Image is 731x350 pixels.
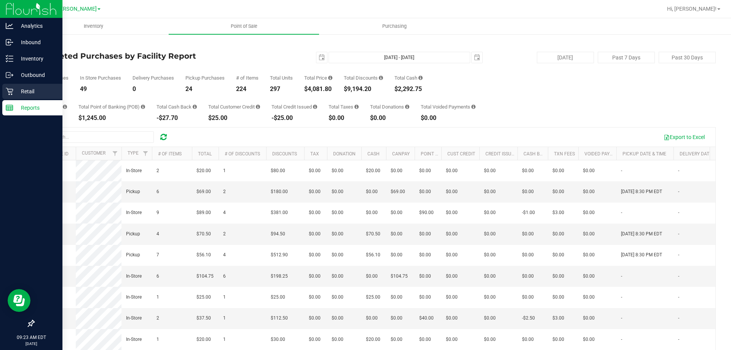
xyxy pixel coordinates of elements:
span: 1 [223,336,226,343]
span: $0.00 [583,188,595,195]
span: $94.50 [271,230,285,238]
p: 09:23 AM EDT [3,334,59,341]
span: $0.00 [484,251,496,259]
span: $70.50 [366,230,380,238]
a: Voided Payment [584,151,622,157]
span: $20.00 [196,336,211,343]
span: - [678,167,679,174]
span: Pickup [126,230,140,238]
span: $0.00 [583,230,595,238]
span: $0.00 [522,251,534,259]
span: $0.00 [583,294,595,301]
span: [DATE] 8:30 PM EDT [621,251,662,259]
span: 2 [223,188,226,195]
div: -$27.70 [156,115,197,121]
span: $0.00 [419,273,431,280]
span: $90.00 [419,209,434,216]
span: $0.00 [484,188,496,195]
a: Delivery Date [680,151,712,157]
span: In-Store [126,209,142,216]
span: In-Store [126,167,142,174]
span: $0.00 [309,273,321,280]
i: Sum of the successful, non-voided cash payment transactions for all purchases in the date range. ... [418,75,423,80]
span: $0.00 [332,167,343,174]
inline-svg: Retail [6,88,13,95]
span: $0.00 [446,294,458,301]
i: Sum of the successful, non-voided payments using account credit for all purchases in the date range. [256,104,260,109]
span: $0.00 [446,251,458,259]
span: In-Store [126,294,142,301]
a: # of Discounts [225,151,260,157]
span: $0.00 [419,251,431,259]
a: Credit Issued [485,151,517,157]
span: $0.00 [583,315,595,322]
div: 0 [132,86,174,92]
div: Total Point of Banking (POB) [78,104,145,109]
span: 7 [156,251,159,259]
span: $0.00 [446,167,458,174]
span: $0.00 [366,209,378,216]
span: 1 [156,294,159,301]
span: - [621,294,622,301]
div: $1,245.00 [78,115,145,121]
span: $0.00 [309,294,321,301]
div: Total Units [270,75,293,80]
span: $0.00 [332,188,343,195]
span: $0.00 [484,336,496,343]
span: $0.00 [391,251,402,259]
span: $0.00 [583,209,595,216]
span: $0.00 [484,273,496,280]
span: $0.00 [309,251,321,259]
inline-svg: Inbound [6,38,13,46]
span: 1 [223,294,226,301]
span: $0.00 [391,294,402,301]
p: Inbound [13,38,59,47]
a: Purchasing [319,18,469,34]
span: $0.00 [309,230,321,238]
div: Pickup Purchases [185,75,225,80]
a: Cash [367,151,380,157]
i: Sum of the total prices of all purchases in the date range. [328,75,332,80]
span: $0.00 [446,336,458,343]
button: Past 30 Days [659,52,716,63]
span: Pickup [126,188,140,195]
input: Search... [40,131,154,143]
p: Outbound [13,70,59,80]
div: $9,194.20 [344,86,383,92]
span: 1 [223,315,226,322]
span: $0.00 [332,230,343,238]
span: $0.00 [419,336,431,343]
span: [DATE] 8:30 PM EDT [621,230,662,238]
p: Reports [13,103,59,112]
span: $0.00 [552,188,564,195]
div: $2,292.75 [394,86,423,92]
span: - [678,273,679,280]
span: $80.00 [271,167,285,174]
i: Sum of all round-up-to-next-dollar total price adjustments for all purchases in the date range. [405,104,409,109]
span: $0.00 [522,273,534,280]
span: $70.50 [196,230,211,238]
span: $0.00 [552,273,564,280]
span: $0.00 [484,315,496,322]
span: $0.00 [522,167,534,174]
span: - [678,336,679,343]
span: $180.00 [271,188,288,195]
span: 4 [223,209,226,216]
a: Pickup Date & Time [622,151,666,157]
div: Delivery Purchases [132,75,174,80]
span: $0.00 [484,294,496,301]
span: $112.50 [271,315,288,322]
span: $0.00 [309,315,321,322]
span: $0.00 [419,230,431,238]
span: $381.00 [271,209,288,216]
a: Discounts [272,151,297,157]
span: Purchasing [372,23,417,30]
div: 297 [270,86,293,92]
i: Sum of all voided payment transaction amounts, excluding tips and transaction fees, for all purch... [471,104,476,109]
span: $104.75 [391,273,408,280]
span: $69.00 [391,188,405,195]
span: $25.00 [271,294,285,301]
a: Txn Fees [554,151,575,157]
span: $0.00 [419,294,431,301]
span: select [472,52,482,63]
